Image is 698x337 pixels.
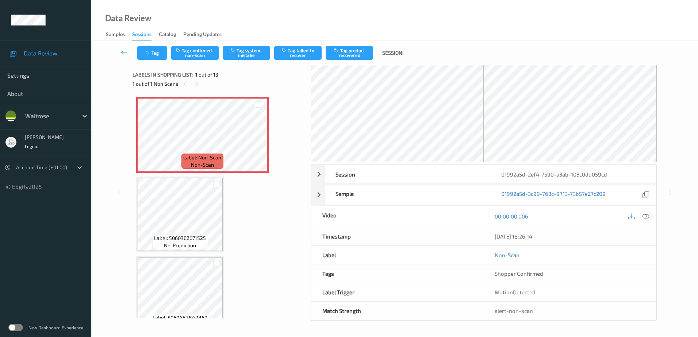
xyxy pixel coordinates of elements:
div: Pending Updates [183,31,222,40]
a: Samples [106,30,132,40]
div: Label Trigger [311,283,484,301]
span: Label: Non-Scan [183,154,221,161]
div: alert-non-scan [495,307,645,314]
div: MotionDetected [484,283,656,301]
button: Tag product recovered [326,46,373,60]
button: Tag confirmed-non-scan [171,46,219,60]
a: Pending Updates [183,30,229,40]
a: 00:00:00.006 [495,213,528,220]
button: Tag [137,46,167,60]
div: Tags [311,264,484,283]
div: Match Strength [311,302,484,320]
a: Sessions [132,30,159,40]
span: Session: [382,49,403,57]
span: 1 out of 13 [195,71,218,78]
div: Session [325,165,490,183]
div: Sample01992a5d-3c99-763c-9713-73b57e27c209 [311,184,656,206]
span: Labels in shopping list: [133,71,193,78]
div: 1 out of 1 Non Scans [133,79,306,88]
a: 01992a5d-3c99-763c-9713-73b57e27c209 [501,190,606,200]
div: [DATE] 18:26:14 [495,233,645,240]
span: Shopper Confirmed [495,270,543,277]
div: 01992a5d-2ef4-7590-a3ab-103c0dd059cd [490,165,656,183]
span: non-scan [191,161,214,168]
span: Label: 5060482842869 [153,314,207,321]
a: Non-Scan [495,251,519,259]
div: Data Review [105,15,151,22]
div: Samples [106,31,125,40]
span: no-prediction [164,242,196,249]
button: Tag failed to recover [274,46,322,60]
div: Catalog [159,31,176,40]
div: Video [311,206,484,227]
div: Session01992a5d-2ef4-7590-a3ab-103c0dd059cd [311,165,656,184]
div: Sessions [132,31,152,40]
button: Tag system-mistake [223,46,270,60]
div: Label [311,246,484,264]
a: Catalog [159,30,183,40]
span: Label: 5060362071525 [154,235,206,242]
div: Timestamp [311,227,484,245]
div: Sample [325,185,490,205]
